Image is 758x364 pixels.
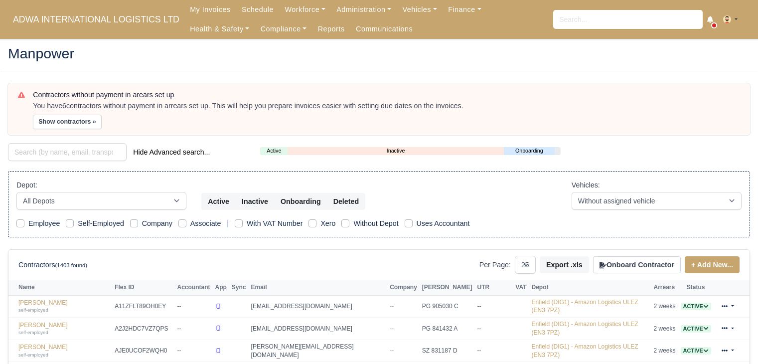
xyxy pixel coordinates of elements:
[651,318,678,340] td: 2 weeks
[249,280,388,295] th: Email
[190,218,221,229] label: Associate
[540,256,589,273] button: Export .xls
[18,322,110,336] a: [PERSON_NAME] self-employed
[112,280,174,295] th: Flex ID
[175,280,213,295] th: Accountant
[175,295,213,318] td: --
[327,193,365,210] button: Deleted
[18,299,110,314] a: [PERSON_NAME] self-employed
[8,143,127,161] input: Search (by name, email, transporter id) ...
[62,102,66,110] strong: 6
[532,299,638,314] a: Enfield (DIG1) - Amazon Logistics ULEZ (EN3 7PZ)
[33,91,740,99] h6: Contractors without payment in arears set up
[8,46,750,60] h2: Manpower
[33,115,102,129] button: Show contractors »
[18,261,87,269] h6: Contractors
[390,325,394,332] span: --
[312,19,350,39] a: Reports
[274,193,327,210] button: Onboarding
[320,218,335,229] label: Xero
[18,307,48,313] small: self-employed
[288,147,504,155] a: Inactive
[513,280,529,295] th: VAT
[229,280,249,295] th: Sync
[55,262,88,268] small: (1403 found)
[175,318,213,340] td: --
[175,340,213,362] td: --
[260,147,288,155] a: Active
[532,343,638,359] a: Enfield (DIG1) - Amazon Logistics ULEZ (EN3 7PZ)
[8,10,184,29] a: ADWA INTERNATIONAL LOGISTICS LTD
[18,352,48,358] small: self-employed
[213,280,229,295] th: App
[184,19,255,39] a: Health & Safety
[227,219,229,227] span: |
[18,344,110,358] a: [PERSON_NAME] self-employed
[127,144,216,161] button: Hide Advanced search...
[18,330,48,335] small: self-employed
[420,295,475,318] td: PG 905030 C
[350,19,419,39] a: Communications
[249,295,388,318] td: [EMAIL_ADDRESS][DOMAIN_NAME]
[532,321,638,336] a: Enfield (DIG1) - Amazon Logistics ULEZ (EN3 7PZ)
[475,318,513,340] td: --
[8,9,184,29] span: ADWA INTERNATIONAL LOGISTICS LTD
[572,180,600,191] label: Vehicles:
[0,38,758,71] div: Manpower
[8,280,112,295] th: Name
[593,256,681,273] button: Onboard Contractor
[201,193,236,210] button: Active
[353,218,398,229] label: Without Depot
[651,280,678,295] th: Arrears
[16,180,37,191] label: Depot:
[112,295,174,318] td: A11ZFLT89OH0EY
[681,303,711,310] a: Active
[420,318,475,340] td: PG 841432 A
[475,295,513,318] td: --
[249,318,388,340] td: [EMAIL_ADDRESS][DOMAIN_NAME]
[142,218,172,229] label: Company
[651,340,678,362] td: 2 weeks
[678,280,714,295] th: Status
[651,295,678,318] td: 2 weeks
[681,347,711,354] a: Active
[479,259,511,271] label: Per Page:
[685,256,740,273] a: + Add New...
[420,340,475,362] td: SZ 831187 D
[390,303,394,310] span: --
[420,280,475,295] th: [PERSON_NAME]
[390,347,394,354] span: --
[249,340,388,362] td: [PERSON_NAME][EMAIL_ADDRESS][DOMAIN_NAME]
[33,101,740,111] div: You have contractors without payment in arrears set up. This will help you prepare invoices easie...
[112,318,174,340] td: A2J2HDC7VZ7QPS
[681,325,711,332] a: Active
[28,218,60,229] label: Employee
[681,256,740,273] div: + Add New...
[475,280,513,295] th: UTR
[475,340,513,362] td: --
[247,218,303,229] label: With VAT Number
[417,218,470,229] label: Uses Accountant
[255,19,312,39] a: Compliance
[553,10,703,29] input: Search...
[112,340,174,362] td: AJE0UCOF2WQH0
[387,280,420,295] th: Company
[504,147,555,155] a: Onboarding
[529,280,651,295] th: Depot
[78,218,124,229] label: Self-Employed
[235,193,275,210] button: Inactive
